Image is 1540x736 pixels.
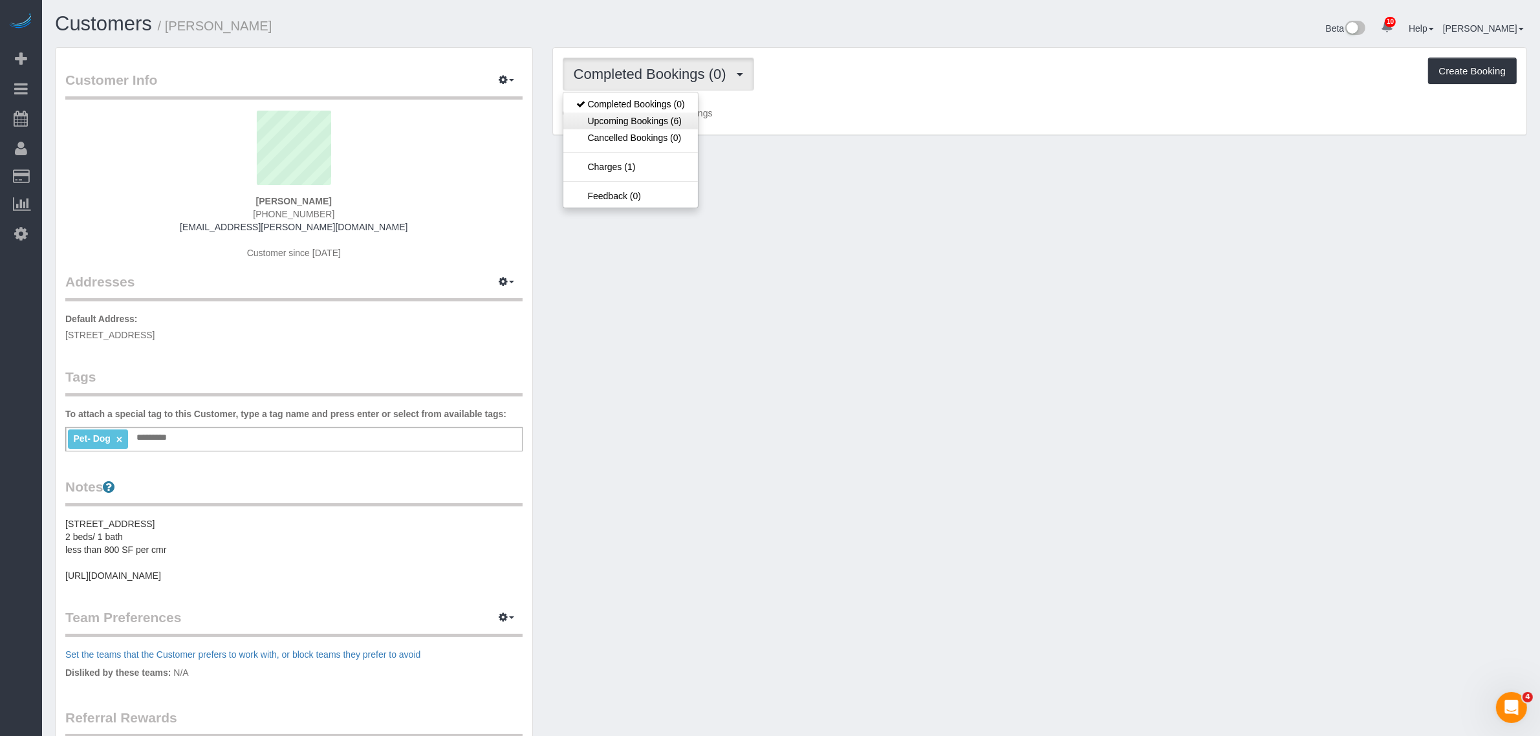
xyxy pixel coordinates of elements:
[563,158,698,175] a: Charges (1)
[1409,23,1434,34] a: Help
[1428,58,1517,85] button: Create Booking
[73,433,111,444] span: Pet- Dog
[1523,692,1533,702] span: 4
[65,407,506,420] label: To attach a special tag to this Customer, type a tag name and press enter or select from availabl...
[1385,17,1396,27] span: 10
[253,209,334,219] hm-ph: [PHONE_NUMBER]
[8,13,34,31] img: Automaid Logo
[563,107,1517,120] p: Customer has 0 Completed Bookings
[65,330,155,340] span: [STREET_ADDRESS]
[65,312,138,325] label: Default Address:
[180,222,407,232] a: [EMAIL_ADDRESS][PERSON_NAME][DOMAIN_NAME]
[173,667,188,678] span: N/A
[55,12,152,35] a: Customers
[563,188,698,204] a: Feedback (0)
[65,666,171,679] label: Disliked by these teams:
[1326,23,1366,34] a: Beta
[574,66,733,82] span: Completed Bookings (0)
[65,70,523,100] legend: Customer Info
[563,113,698,129] a: Upcoming Bookings (6)
[116,434,122,445] a: ×
[563,129,698,146] a: Cancelled Bookings (0)
[65,608,523,637] legend: Team Preferences
[65,477,523,506] legend: Notes
[1344,21,1365,38] img: New interface
[1443,23,1524,34] a: [PERSON_NAME]
[65,517,523,582] pre: [STREET_ADDRESS] 2 beds/ 1 bath less than 800 SF per cmr [URL][DOMAIN_NAME]
[563,58,754,91] button: Completed Bookings (0)
[65,649,420,660] a: Set the teams that the Customer prefers to work with, or block teams they prefer to avoid
[158,19,272,33] small: / [PERSON_NAME]
[1496,692,1527,723] iframe: Intercom live chat
[563,96,698,113] a: Completed Bookings (0)
[247,248,341,258] span: Customer since [DATE]
[1374,13,1400,41] a: 10
[65,367,523,396] legend: Tags
[256,196,332,206] strong: [PERSON_NAME]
